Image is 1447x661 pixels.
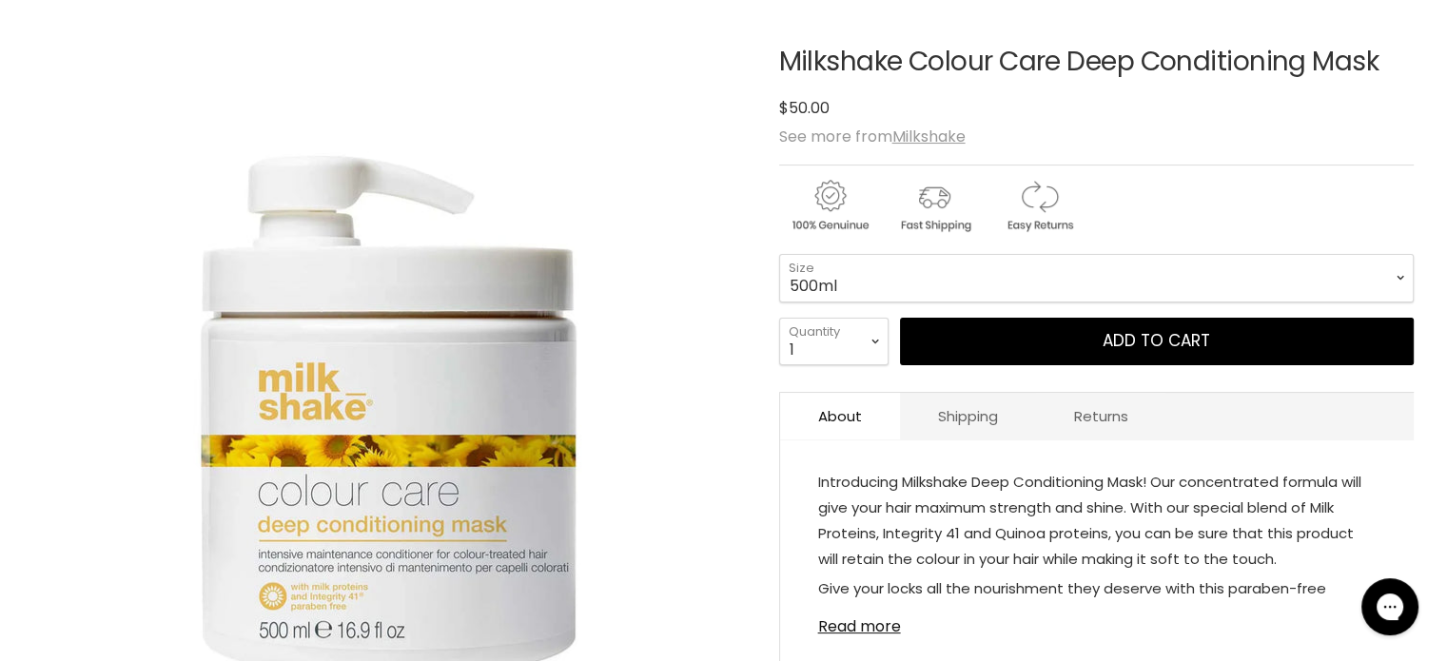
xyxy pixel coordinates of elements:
select: Quantity [779,318,889,365]
img: shipping.gif [884,177,985,235]
h1: Milkshake Colour Care Deep Conditioning Mask [779,48,1414,77]
button: Add to cart [900,318,1414,365]
iframe: Gorgias live chat messenger [1352,572,1428,642]
p: Introducing Milkshake Deep Conditioning Mask! Our concentrated formula will give your hair maximu... [818,469,1376,575]
a: Shipping [900,393,1036,439]
span: $50.00 [779,97,830,119]
img: returns.gif [988,177,1089,235]
a: Read more [818,607,1376,635]
a: Returns [1036,393,1166,439]
span: See more from [779,126,966,147]
a: Milkshake [892,126,966,147]
a: About [780,393,900,439]
img: genuine.gif [779,177,880,235]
